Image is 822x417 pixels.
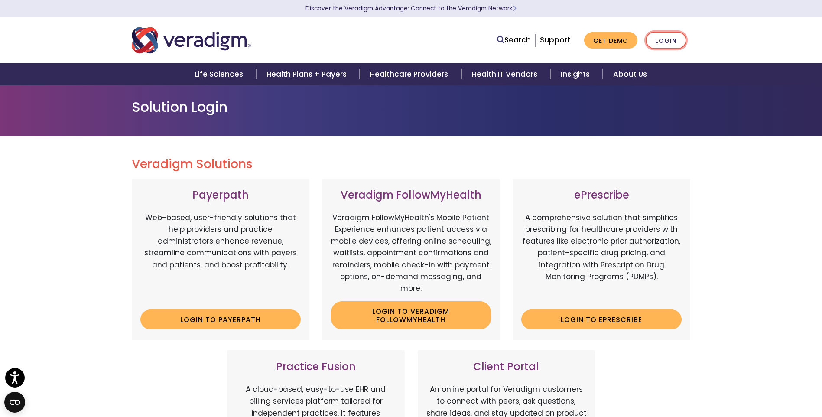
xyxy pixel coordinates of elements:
a: About Us [603,63,657,85]
p: Veradigm FollowMyHealth's Mobile Patient Experience enhances patient access via mobile devices, o... [331,212,491,294]
a: Login [646,32,686,49]
p: A comprehensive solution that simplifies prescribing for healthcare providers with features like ... [521,212,682,303]
a: Health IT Vendors [461,63,550,85]
h2: Veradigm Solutions [132,157,691,172]
iframe: Drift Chat Widget [656,355,812,407]
img: Veradigm logo [132,26,251,55]
button: Open CMP widget [4,392,25,413]
a: Login to ePrescribe [521,309,682,329]
h3: Veradigm FollowMyHealth [331,189,491,202]
a: Insights [550,63,603,85]
a: Support [540,35,570,45]
a: Life Sciences [184,63,256,85]
h1: Solution Login [132,99,691,115]
h3: Client Portal [426,361,587,373]
span: Learn More [513,4,517,13]
a: Search [497,34,531,46]
a: Login to Veradigm FollowMyHealth [331,301,491,329]
a: Healthcare Providers [360,63,461,85]
a: Get Demo [584,32,637,49]
h3: ePrescribe [521,189,682,202]
h3: Practice Fusion [236,361,396,373]
a: Discover the Veradigm Advantage: Connect to the Veradigm NetworkLearn More [305,4,517,13]
p: Web-based, user-friendly solutions that help providers and practice administrators enhance revenu... [140,212,301,303]
a: Health Plans + Payers [256,63,360,85]
a: Login to Payerpath [140,309,301,329]
h3: Payerpath [140,189,301,202]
